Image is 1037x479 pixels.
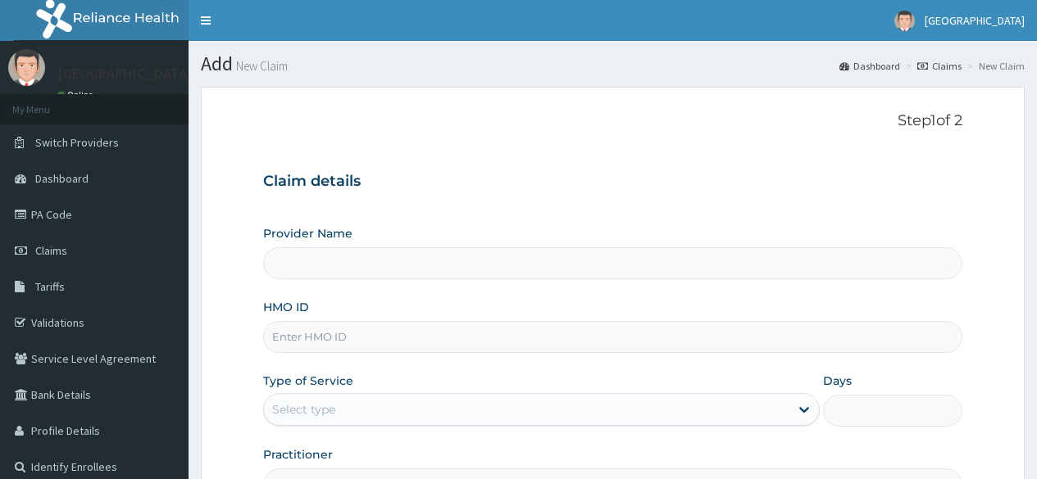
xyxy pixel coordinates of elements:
[263,299,309,315] label: HMO ID
[263,112,962,130] p: Step 1 of 2
[263,225,352,242] label: Provider Name
[839,59,900,73] a: Dashboard
[57,66,193,81] p: [GEOGRAPHIC_DATA]
[263,373,353,389] label: Type of Service
[823,373,852,389] label: Days
[917,59,962,73] a: Claims
[963,59,1025,73] li: New Claim
[233,60,288,72] small: New Claim
[263,173,962,191] h3: Claim details
[35,135,119,150] span: Switch Providers
[8,49,45,86] img: User Image
[925,13,1025,28] span: [GEOGRAPHIC_DATA]
[272,401,335,418] div: Select type
[263,446,333,463] label: Practitioner
[263,321,962,353] input: Enter HMO ID
[35,279,65,294] span: Tariffs
[894,11,915,31] img: User Image
[201,53,1025,75] h1: Add
[35,243,67,258] span: Claims
[57,89,97,101] a: Online
[35,171,89,186] span: Dashboard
